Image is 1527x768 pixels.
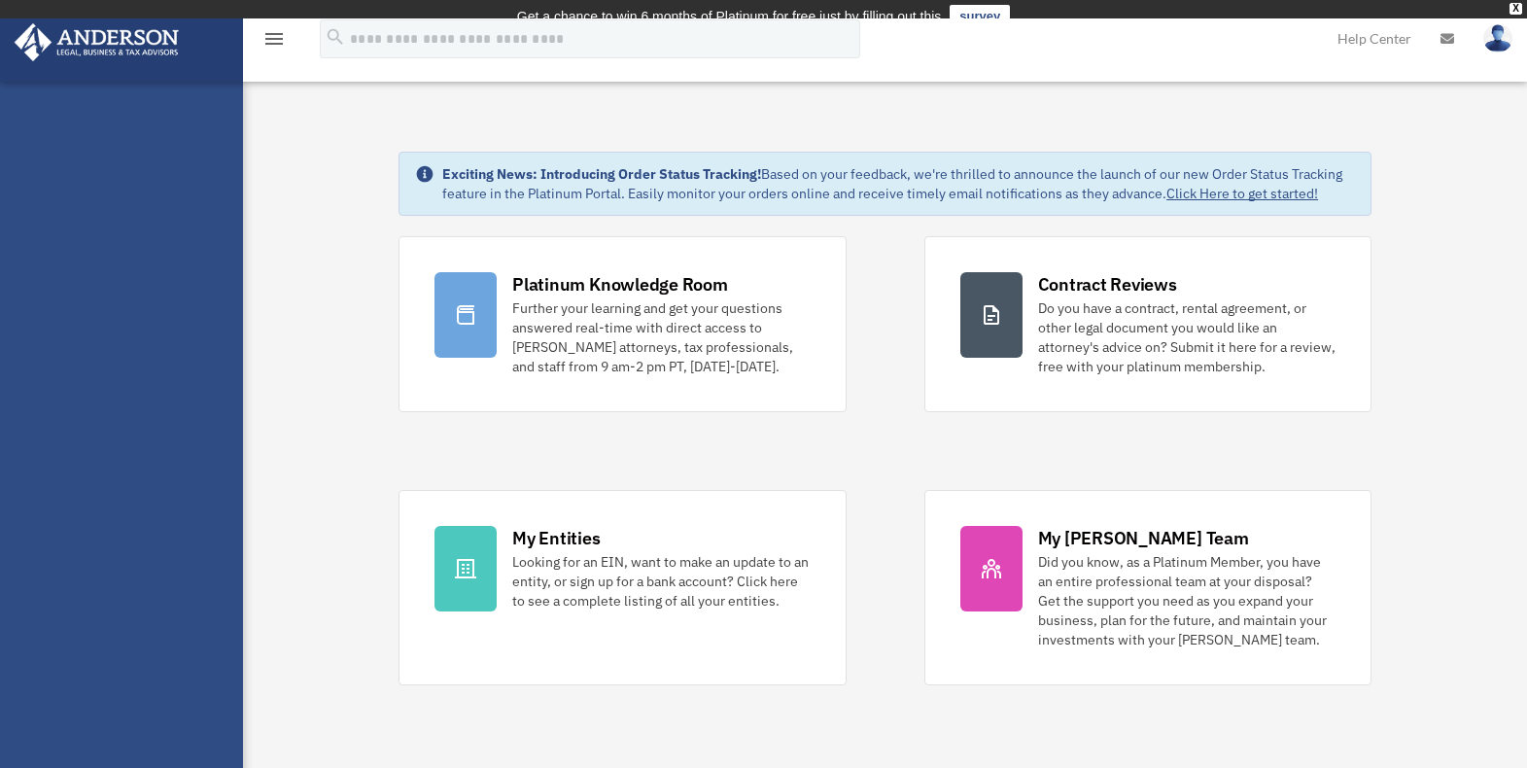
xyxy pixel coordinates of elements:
div: My Entities [512,526,600,550]
div: Did you know, as a Platinum Member, you have an entire professional team at your disposal? Get th... [1038,552,1336,649]
a: Platinum Knowledge Room Further your learning and get your questions answered real-time with dire... [399,236,846,412]
strong: Exciting News: Introducing Order Status Tracking! [442,165,761,183]
div: close [1510,3,1522,15]
div: Platinum Knowledge Room [512,272,728,297]
i: menu [262,27,286,51]
a: survey [950,5,1010,28]
div: My [PERSON_NAME] Team [1038,526,1249,550]
div: Based on your feedback, we're thrilled to announce the launch of our new Order Status Tracking fe... [442,164,1355,203]
div: Looking for an EIN, want to make an update to an entity, or sign up for a bank account? Click her... [512,552,810,611]
div: Do you have a contract, rental agreement, or other legal document you would like an attorney's ad... [1038,298,1336,376]
img: Anderson Advisors Platinum Portal [9,23,185,61]
a: My Entities Looking for an EIN, want to make an update to an entity, or sign up for a bank accoun... [399,490,846,685]
div: Further your learning and get your questions answered real-time with direct access to [PERSON_NAM... [512,298,810,376]
i: search [325,26,346,48]
a: Contract Reviews Do you have a contract, rental agreement, or other legal document you would like... [924,236,1371,412]
img: User Pic [1483,24,1512,52]
a: Click Here to get started! [1166,185,1318,202]
div: Contract Reviews [1038,272,1177,297]
div: Get a chance to win 6 months of Platinum for free just by filling out this [517,5,942,28]
a: menu [262,34,286,51]
a: My [PERSON_NAME] Team Did you know, as a Platinum Member, you have an entire professional team at... [924,490,1371,685]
